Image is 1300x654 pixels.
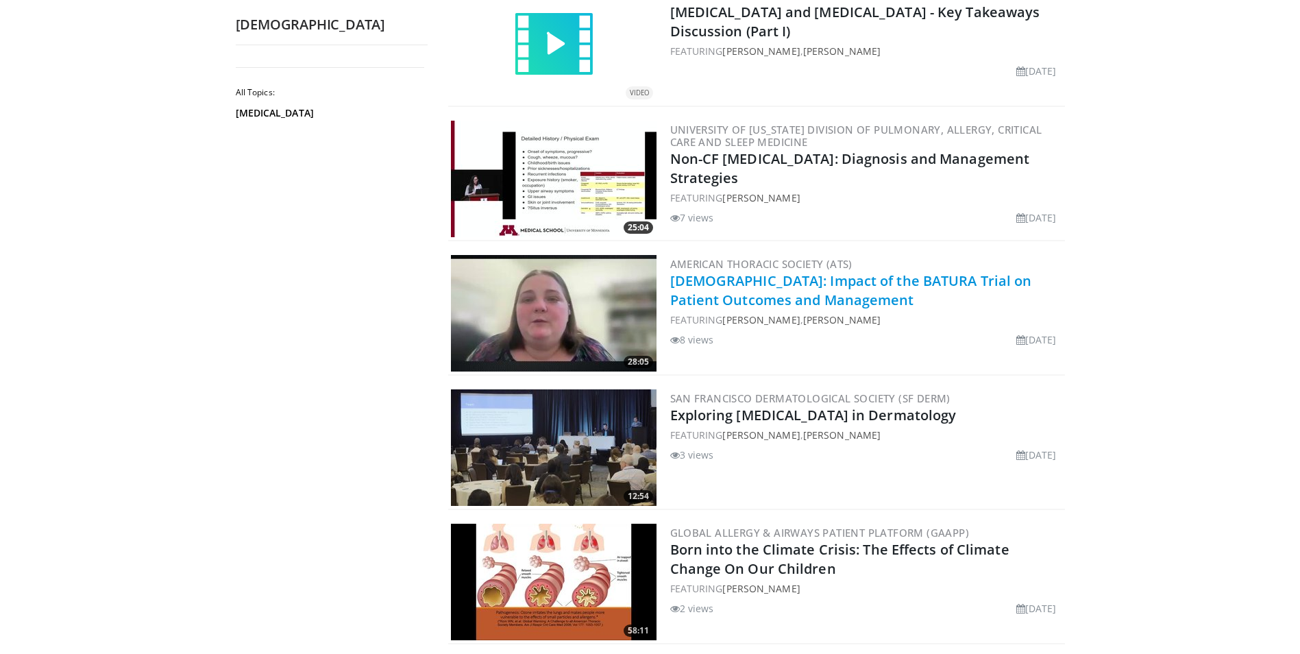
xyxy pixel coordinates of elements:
[451,121,657,237] img: 2bf65db4-858e-4736-b841-6656b479197a.300x170_q85_crop-smart_upscale.jpg
[803,45,881,58] a: [PERSON_NAME]
[1016,448,1057,462] li: [DATE]
[722,428,800,441] a: [PERSON_NAME]
[624,625,653,637] span: 58:11
[513,3,595,86] img: video.svg
[624,490,653,502] span: 12:54
[451,389,657,506] a: 12:54
[722,313,800,326] a: [PERSON_NAME]
[670,210,714,225] li: 7 views
[451,255,657,372] a: 28:05
[451,524,657,640] a: 58:11
[670,332,714,347] li: 8 views
[803,428,881,441] a: [PERSON_NAME]
[670,601,714,616] li: 2 views
[451,3,657,86] a: VIDEO
[670,448,714,462] li: 3 views
[803,313,881,326] a: [PERSON_NAME]
[722,191,800,204] a: [PERSON_NAME]
[670,428,1062,442] div: FEATURING ,
[451,524,657,640] img: 889df264-3a33-45c4-90d4-99dfe9d861a6.300x170_q85_crop-smart_upscale.jpg
[670,406,957,424] a: Exploring [MEDICAL_DATA] in Dermatology
[630,88,649,97] small: VIDEO
[670,540,1009,578] a: Born into the Climate Crisis: The Effects of Climate Change On Our Children
[670,271,1032,309] a: [DEMOGRAPHIC_DATA]: Impact of the BATURA Trial on Patient Outcomes and Management
[670,3,1040,40] a: [MEDICAL_DATA] and [MEDICAL_DATA] - Key Takeaways Discussion (Part I)
[451,121,657,237] a: 25:04
[722,45,800,58] a: [PERSON_NAME]
[451,389,657,506] img: 5448c39c-25b0-4e85-96a4-660273224423.300x170_q85_crop-smart_upscale.jpg
[624,356,653,368] span: 28:05
[670,526,970,540] a: Global Allergy & Airways Patient Platform (GAAPP)
[670,123,1042,149] a: University of [US_STATE] Division of Pulmonary, Allergy, Critical Care and Sleep Medicine
[722,582,800,595] a: [PERSON_NAME]
[670,581,1062,596] div: FEATURING
[1016,332,1057,347] li: [DATE]
[670,149,1030,187] a: Non-CF [MEDICAL_DATA]: Diagnosis and Management Strategies
[670,313,1062,327] div: FEATURING ,
[1016,601,1057,616] li: [DATE]
[236,106,421,120] a: [MEDICAL_DATA]
[670,391,951,405] a: San Francisco Dermatological Society (SF Derm)
[236,16,428,34] h2: [DEMOGRAPHIC_DATA]
[670,44,1062,58] div: FEATURING ,
[1016,210,1057,225] li: [DATE]
[624,221,653,234] span: 25:04
[236,87,424,98] h2: All Topics:
[670,257,853,271] a: American Thoracic Society (ATS)
[1016,64,1057,78] li: [DATE]
[451,255,657,372] img: b5443762-4b73-4f51-891b-92945b5b4607.300x170_q85_crop-smart_upscale.jpg
[670,191,1062,205] div: FEATURING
